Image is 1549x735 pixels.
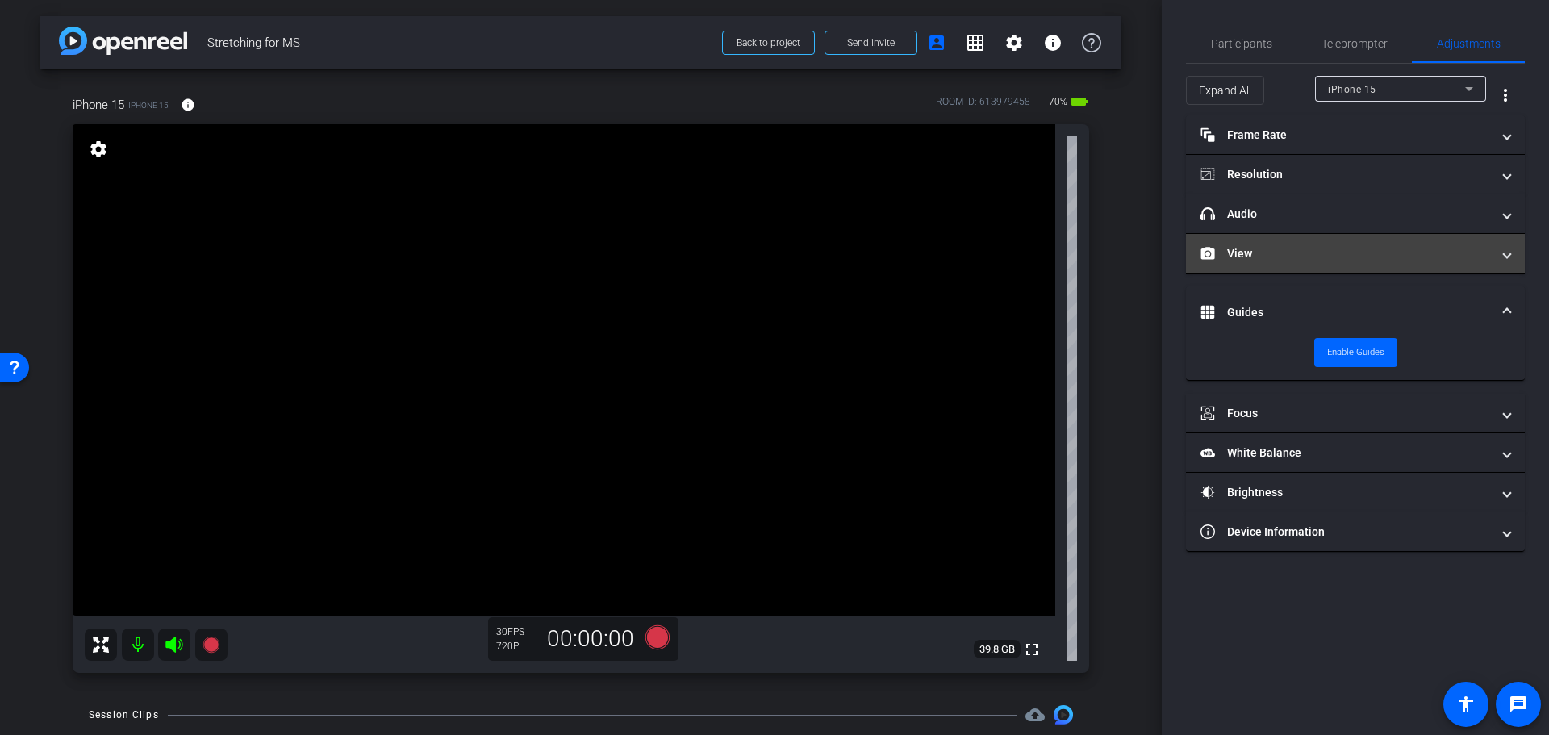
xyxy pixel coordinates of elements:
[1200,127,1491,144] mat-panel-title: Frame Rate
[1186,115,1525,154] mat-expansion-panel-header: Frame Rate
[722,31,815,55] button: Back to project
[1199,75,1251,106] span: Expand All
[1004,33,1024,52] mat-icon: settings
[207,27,712,59] span: Stretching for MS
[496,640,537,653] div: 720P
[73,96,124,114] span: iPhone 15
[1200,166,1491,183] mat-panel-title: Resolution
[1200,445,1491,461] mat-panel-title: White Balance
[936,94,1030,118] div: ROOM ID: 613979458
[507,626,524,637] span: FPS
[974,640,1021,659] span: 39.8 GB
[1186,433,1525,472] mat-expansion-panel-header: White Balance
[1200,206,1491,223] mat-panel-title: Audio
[1200,304,1491,321] mat-panel-title: Guides
[1200,245,1491,262] mat-panel-title: View
[1186,338,1525,380] div: Guides
[825,31,917,55] button: Send invite
[128,99,169,111] span: iPhone 15
[1046,89,1070,115] span: 70%
[1054,705,1073,725] img: Session clips
[1496,86,1515,105] mat-icon: more_vert
[1186,512,1525,551] mat-expansion-panel-header: Device Information
[1186,155,1525,194] mat-expansion-panel-header: Resolution
[1022,640,1042,659] mat-icon: fullscreen
[1328,84,1376,95] span: iPhone 15
[1211,38,1272,49] span: Participants
[1486,76,1525,115] button: More Options for Adjustments Panel
[59,27,187,55] img: app-logo
[181,98,195,112] mat-icon: info
[1070,92,1089,111] mat-icon: battery_std
[1025,705,1045,725] span: Destinations for your clips
[1043,33,1063,52] mat-icon: info
[1186,394,1525,432] mat-expansion-panel-header: Focus
[737,37,800,48] span: Back to project
[87,140,110,159] mat-icon: settings
[1200,484,1491,501] mat-panel-title: Brightness
[1509,695,1528,714] mat-icon: message
[1321,38,1388,49] span: Teleprompter
[1186,286,1525,338] mat-expansion-panel-header: Guides
[1200,524,1491,541] mat-panel-title: Device Information
[89,707,159,723] div: Session Clips
[847,36,895,49] span: Send invite
[1186,76,1264,105] button: Expand All
[1456,695,1476,714] mat-icon: accessibility
[1025,705,1045,725] mat-icon: cloud_upload
[966,33,985,52] mat-icon: grid_on
[1314,338,1397,367] button: Enable Guides
[1186,473,1525,512] mat-expansion-panel-header: Brightness
[1186,234,1525,273] mat-expansion-panel-header: View
[1200,405,1491,422] mat-panel-title: Focus
[537,625,645,653] div: 00:00:00
[496,625,537,638] div: 30
[1186,194,1525,233] mat-expansion-panel-header: Audio
[927,33,946,52] mat-icon: account_box
[1327,340,1384,365] span: Enable Guides
[1437,38,1501,49] span: Adjustments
